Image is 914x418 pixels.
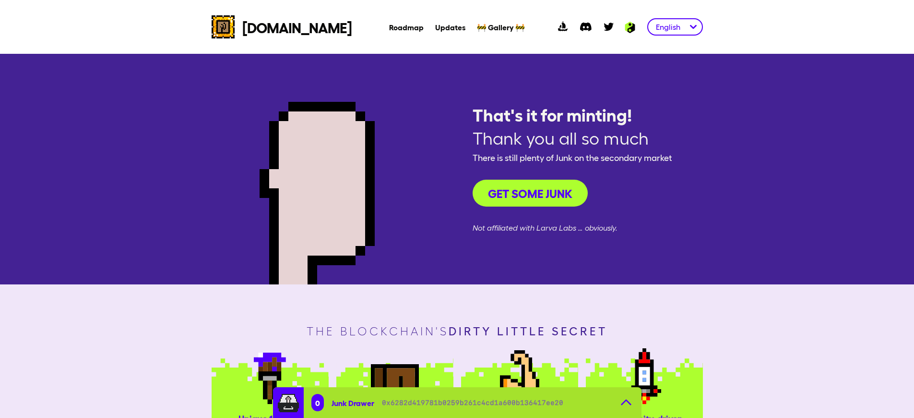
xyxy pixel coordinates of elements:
a: Get some Junk [473,168,672,218]
span: Thank you all so much [473,128,672,147]
a: Roadmap [389,22,424,32]
span: There is still plenty of Junk on the secondary market [473,151,672,164]
a: Updates [435,22,465,32]
span: That's it for minting! [473,105,672,124]
span: Not affiliated with Larva Labs … obviously. [473,222,672,234]
a: 🚧 Gallery 🚧 [477,22,525,32]
span: 0 [315,398,320,407]
a: discord [574,15,597,38]
img: junkdrawer.d9bd258c.svg [277,391,300,414]
a: twitter [597,15,620,38]
span: [DOMAIN_NAME] [242,18,352,36]
span: The blockchain's [307,324,607,338]
span: 0x6282d419781b0259b261c4cd1a600b136417ee20 [382,398,563,407]
span: Junk Drawer [332,398,374,407]
img: Ambition logo [620,22,640,33]
button: Get some Junk [473,180,588,207]
a: cryptojunks logo[DOMAIN_NAME] [212,15,352,38]
img: cryptojunks logo [212,15,235,38]
span: dirty little secret [449,323,607,337]
a: opensea [551,15,574,38]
